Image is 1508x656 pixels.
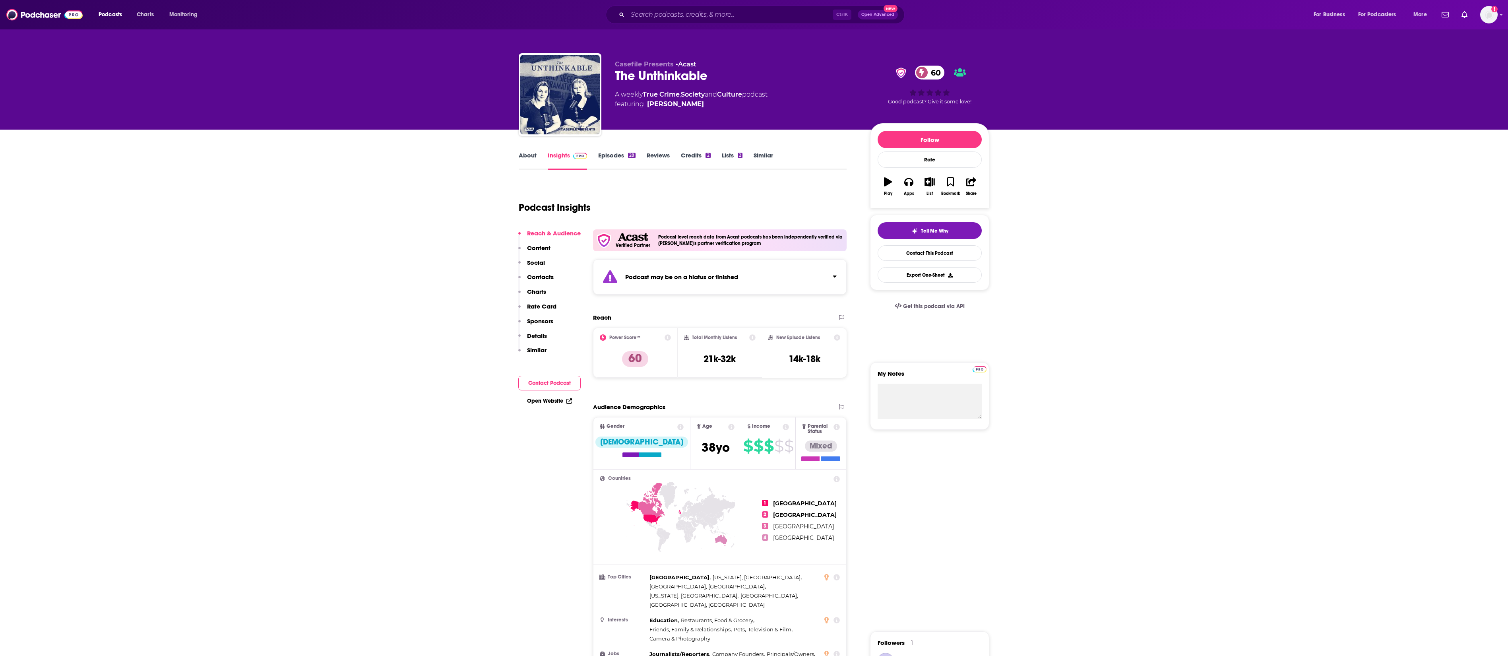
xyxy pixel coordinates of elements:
a: Open Website [527,398,572,404]
span: Parental Status [808,424,832,434]
span: [US_STATE], [GEOGRAPHIC_DATA] [713,574,801,580]
div: 2 [738,153,742,158]
span: $ [784,440,793,452]
span: New [884,5,898,12]
button: Share [961,172,982,201]
span: More [1413,9,1427,20]
div: A weekly podcast [615,90,768,109]
button: List [919,172,940,201]
span: [GEOGRAPHIC_DATA] [773,511,837,518]
section: Click to expand status details [593,259,847,295]
p: Rate Card [527,303,556,310]
button: open menu [1408,8,1437,21]
svg: Add a profile image [1491,6,1498,12]
span: For Business [1314,9,1345,20]
a: Acast [678,60,696,68]
button: Apps [898,172,919,201]
button: open menu [1353,8,1408,21]
span: [GEOGRAPHIC_DATA] [773,534,834,541]
h2: Power Score™ [609,335,640,340]
img: Podchaser Pro [973,366,987,373]
span: $ [764,440,773,452]
span: [US_STATE], [GEOGRAPHIC_DATA] [649,592,737,599]
p: Details [527,332,547,340]
span: Gender [607,424,624,429]
img: tell me why sparkle [911,228,918,234]
div: Bookmark [941,191,960,196]
span: Casefile Presents [615,60,674,68]
div: List [927,191,933,196]
span: 2 [762,511,768,518]
span: $ [743,440,753,452]
span: Charts [137,9,154,20]
a: Show notifications dropdown [1458,8,1471,21]
span: Camera & Photography [649,635,710,642]
strong: Podcast may be on a hiatus or finished [625,273,738,281]
p: Charts [527,288,546,295]
a: Episodes28 [598,151,636,170]
img: Podchaser Pro [573,153,587,159]
span: For Podcasters [1358,9,1396,20]
p: Contacts [527,273,554,281]
span: , [680,91,681,98]
span: , [681,616,754,625]
div: Share [966,191,977,196]
span: Followers [878,639,905,646]
span: Good podcast? Give it some love! [888,99,971,105]
h2: Audience Demographics [593,403,665,411]
span: and [705,91,717,98]
a: Lists2 [722,151,742,170]
p: Social [527,259,545,266]
span: Pets [734,626,745,633]
span: , [740,591,798,600]
span: 38 yo [702,440,730,455]
a: True Crime [643,91,680,98]
h2: Reach [593,314,611,321]
button: Show profile menu [1480,6,1498,23]
a: Pro website [973,365,987,373]
a: Show notifications dropdown [1438,8,1452,21]
p: Reach & Audience [527,229,581,237]
button: Rate Card [518,303,556,317]
div: Rate [878,151,982,168]
span: 60 [923,66,945,80]
a: Charts [132,8,159,21]
span: 4 [762,534,768,541]
p: Similar [527,346,547,354]
p: Content [527,244,550,252]
span: Education [649,617,678,623]
button: Bookmark [940,172,961,201]
div: [PERSON_NAME] [647,99,704,109]
img: The Unthinkable [520,55,600,134]
div: Search podcasts, credits, & more... [613,6,912,24]
img: Podchaser - Follow, Share and Rate Podcasts [6,7,83,22]
a: Contact This Podcast [878,245,982,261]
button: Open AdvancedNew [858,10,898,19]
h4: Podcast level reach data from Acast podcasts has been independently verified via [PERSON_NAME]'s ... [658,234,843,246]
button: Charts [518,288,546,303]
button: Details [518,332,547,347]
a: Reviews [647,151,670,170]
button: tell me why sparkleTell Me Why [878,222,982,239]
button: open menu [93,8,132,21]
span: Income [752,424,770,429]
label: My Notes [878,370,982,384]
button: open menu [1308,8,1355,21]
button: Content [518,244,550,259]
img: User Profile [1480,6,1498,23]
button: Follow [878,131,982,148]
h5: Verified Partner [616,243,650,248]
div: [DEMOGRAPHIC_DATA] [595,437,688,448]
span: Get this podcast via API [903,303,965,310]
span: , [649,573,711,582]
p: Sponsors [527,317,553,325]
div: verified Badge60Good podcast? Give it some love! [870,60,989,110]
div: 28 [628,153,636,158]
span: Friends, Family & Relationships [649,626,731,633]
span: [GEOGRAPHIC_DATA] [773,500,837,507]
h3: Interests [600,617,646,623]
span: Restaurants, Food & Grocery [681,617,753,623]
a: InsightsPodchaser Pro [548,151,587,170]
